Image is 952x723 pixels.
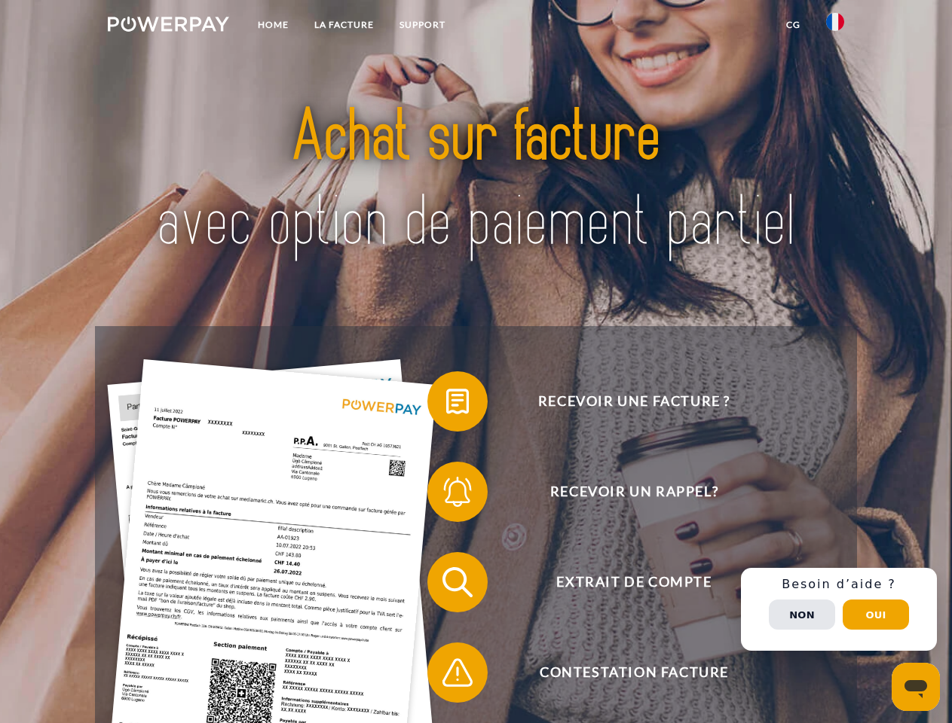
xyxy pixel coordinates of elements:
iframe: Bouton de lancement de la fenêtre de messagerie [892,663,940,711]
a: LA FACTURE [302,11,387,38]
button: Recevoir un rappel? [427,462,819,522]
a: CG [773,11,813,38]
img: qb_bell.svg [439,473,476,511]
img: qb_warning.svg [439,654,476,691]
span: Recevoir un rappel? [449,462,819,522]
span: Recevoir une facture ? [449,371,819,432]
img: title-powerpay_fr.svg [144,72,808,288]
span: Contestation Facture [449,642,819,703]
h3: Besoin d’aide ? [750,577,928,592]
button: Contestation Facture [427,642,819,703]
a: Home [245,11,302,38]
img: qb_search.svg [439,563,476,601]
div: Schnellhilfe [741,568,937,651]
button: Extrait de compte [427,552,819,612]
img: fr [826,13,844,31]
img: logo-powerpay-white.svg [108,17,229,32]
button: Oui [843,599,909,630]
img: qb_bill.svg [439,383,476,420]
button: Recevoir une facture ? [427,371,819,432]
a: Support [387,11,458,38]
span: Extrait de compte [449,552,819,612]
button: Non [769,599,835,630]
